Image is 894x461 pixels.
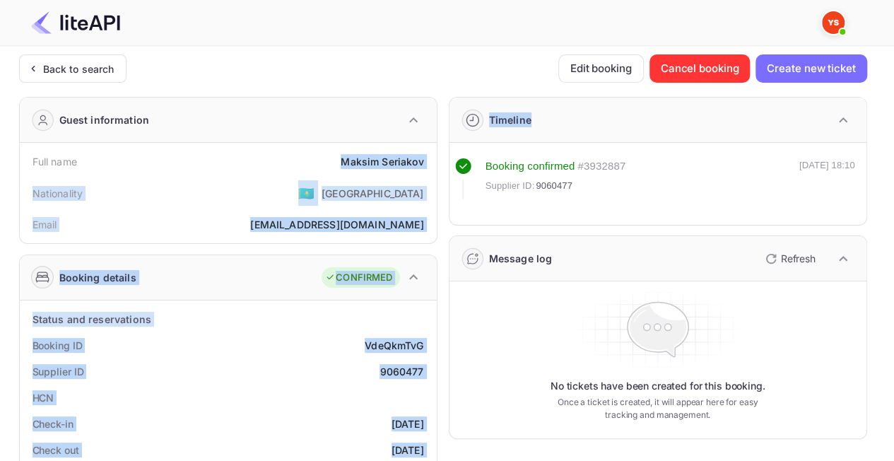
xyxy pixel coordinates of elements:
[31,11,120,34] img: LiteAPI Logo
[546,396,770,421] p: Once a ticket is created, it will appear here for easy tracking and management.
[536,179,572,193] span: 9060477
[33,312,151,327] div: Status and reservations
[33,217,57,232] div: Email
[392,416,424,431] div: [DATE]
[757,247,821,270] button: Refresh
[33,154,77,169] div: Full name
[33,186,83,201] div: Nationality
[33,364,84,379] div: Supplier ID
[59,270,136,285] div: Booking details
[33,338,83,353] div: Booking ID
[392,443,424,457] div: [DATE]
[489,112,531,127] div: Timeline
[33,416,73,431] div: Check-in
[43,62,114,76] div: Back to search
[341,154,423,169] div: Maksim Seriakov
[486,179,535,193] span: Supplier ID:
[799,158,855,199] div: [DATE] 18:10
[33,443,79,457] div: Check out
[59,112,150,127] div: Guest information
[781,251,816,266] p: Refresh
[755,54,866,83] button: Create new ticket
[250,217,423,232] div: [EMAIL_ADDRESS][DOMAIN_NAME]
[558,54,644,83] button: Edit booking
[380,364,423,379] div: 9060477
[486,158,575,175] div: Booking confirmed
[822,11,845,34] img: Yandex Support
[649,54,751,83] button: Cancel booking
[365,338,423,353] div: VdeQkmTvG
[33,390,54,405] div: HCN
[577,158,625,175] div: # 3932887
[298,180,314,206] span: United States
[325,271,392,285] div: CONFIRMED
[551,379,765,393] p: No tickets have been created for this booking.
[489,251,553,266] div: Message log
[322,186,424,201] div: [GEOGRAPHIC_DATA]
